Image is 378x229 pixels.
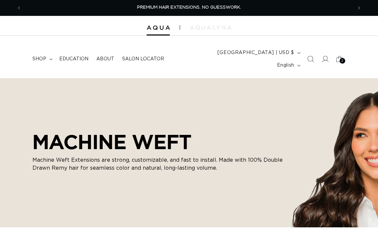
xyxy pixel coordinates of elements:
img: aqualyna.com [190,26,231,29]
span: Education [59,56,88,62]
span: shop [32,56,46,62]
a: About [92,52,118,66]
span: PREMIUM HAIR EXTENSIONS. NO GUESSWORK. [137,5,241,10]
button: [GEOGRAPHIC_DATA] | USD $ [213,46,303,59]
summary: Search [303,52,318,66]
summary: shop [28,52,55,66]
span: English [277,62,294,69]
button: English [273,59,303,72]
a: Education [55,52,92,66]
h2: MACHINE WEFT [32,130,284,153]
button: Previous announcement [12,2,26,14]
a: Salon Locator [118,52,168,66]
button: Next announcement [352,2,366,14]
span: About [96,56,114,62]
img: Aqua Hair Extensions [147,26,170,30]
span: Salon Locator [122,56,164,62]
span: [GEOGRAPHIC_DATA] | USD $ [217,49,294,56]
p: Machine Weft Extensions are strong, customizable, and fast to install. Made with 100% Double Draw... [32,156,284,172]
span: 2 [341,58,344,64]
